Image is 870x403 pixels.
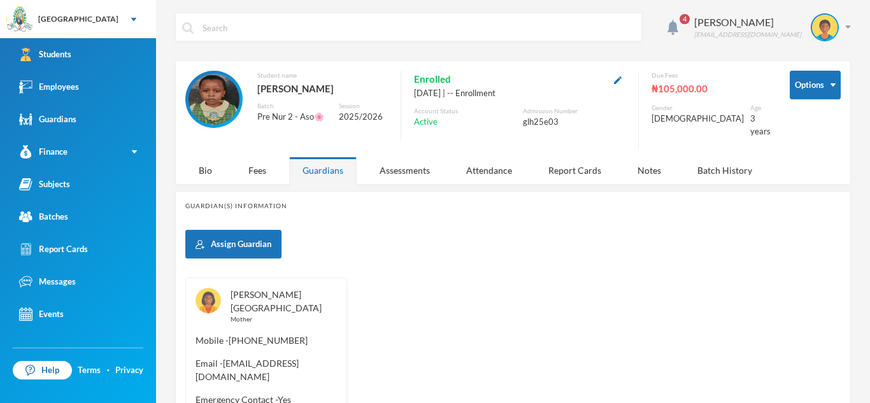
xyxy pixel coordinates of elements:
div: Assessments [366,157,443,184]
div: Pre Nur 2 - Aso🌸 [257,111,329,124]
span: Mobile - [PHONE_NUMBER] [196,334,337,347]
button: Options [790,71,841,99]
span: Active [414,116,438,129]
button: Edit [610,72,625,87]
div: Account Status [414,106,517,116]
div: [PERSON_NAME] [694,15,801,30]
div: Attendance [453,157,525,184]
div: Guardians [289,157,357,184]
div: · [107,364,110,377]
a: Privacy [115,364,143,377]
div: Age [750,103,771,113]
div: Bio [185,157,225,184]
div: Gender [652,103,744,113]
div: 2025/2026 [339,111,388,124]
div: Subjects [19,178,70,191]
div: Batch History [684,157,766,184]
div: 3 years [750,113,771,138]
div: ₦105,000.00 [652,80,771,97]
div: [GEOGRAPHIC_DATA] [38,13,118,25]
div: Guardian(s) Information [185,201,841,211]
button: Assign Guardian [185,230,282,258]
div: [DATE] | -- Enrollment [414,87,625,100]
div: Session [339,101,388,111]
span: Enrolled [414,71,451,87]
div: Report Cards [535,157,615,184]
div: glh25e03 [523,116,625,129]
a: Help [13,361,72,380]
div: Report Cards [19,243,88,256]
div: [EMAIL_ADDRESS][DOMAIN_NAME] [694,30,801,39]
div: Finance [19,145,68,159]
img: STUDENT [189,74,239,125]
div: Batches [19,210,68,223]
div: Events [19,308,64,321]
div: Mother [231,315,337,324]
img: GUARDIAN [196,288,221,313]
span: 4 [680,14,690,24]
img: search [182,22,194,34]
div: Fees [235,157,280,184]
input: Search [201,13,635,42]
div: Due Fees [652,71,771,80]
div: Admission Number [523,106,625,116]
div: [PERSON_NAME] [257,80,388,97]
div: Batch [257,101,329,111]
a: [PERSON_NAME][GEOGRAPHIC_DATA] [231,289,322,313]
div: Student name [257,71,388,80]
div: Guardians [19,113,76,126]
span: Email - [EMAIL_ADDRESS][DOMAIN_NAME] [196,357,337,383]
div: Messages [19,275,76,288]
div: [DEMOGRAPHIC_DATA] [652,113,744,125]
div: Employees [19,80,79,94]
div: Students [19,48,71,61]
div: Notes [624,157,674,184]
img: add user [196,240,204,249]
img: logo [7,7,32,32]
a: Terms [78,364,101,377]
img: STUDENT [812,15,838,40]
